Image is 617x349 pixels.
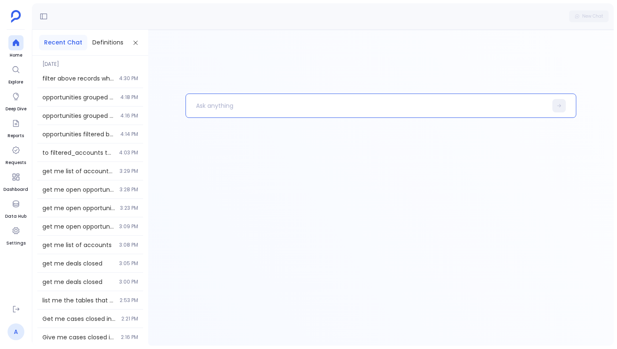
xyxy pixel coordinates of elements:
[37,56,143,68] span: [DATE]
[42,241,114,249] span: get me list of accounts
[120,112,138,119] span: 4:16 PM
[42,315,116,323] span: Get me cases closed in current and last 2 months, between Jan 2024 and May 2024, not on weekends,...
[42,93,115,102] span: opportunities grouped by industry.
[8,116,24,139] a: Reports
[42,222,114,231] span: get me open opportunities
[120,297,138,304] span: 2:53 PM
[8,35,24,59] a: Home
[119,279,138,285] span: 3:00 PM
[42,112,115,120] span: opportunities grouped by industry.
[120,186,138,193] span: 3:28 PM
[6,223,26,247] a: Settings
[42,167,115,175] span: get me list of accounts with open opportunities count
[119,260,138,267] span: 3:05 PM
[42,204,115,212] span: get me open opportunities
[5,159,26,166] span: Requests
[3,169,28,193] a: Dashboard
[42,148,114,157] span: to filtered_accounts table add users table
[6,240,26,247] span: Settings
[120,131,138,138] span: 4:14 PM
[42,296,115,305] span: list me the tables that are disabled
[3,186,28,193] span: Dashboard
[42,185,115,194] span: get me open opportunities
[8,323,24,340] a: A
[8,52,24,59] span: Home
[8,133,24,139] span: Reports
[120,168,138,174] span: 3:29 PM
[42,74,114,83] span: filter above records where contacts count > 10
[39,35,87,50] button: Recent Chat
[5,143,26,166] a: Requests
[8,62,24,86] a: Explore
[119,75,138,82] span: 4:30 PM
[5,213,26,220] span: Data Hub
[121,315,138,322] span: 2:21 PM
[42,259,114,268] span: get me deals closed
[42,333,116,341] span: Give me cases closed in the last 2 quarters, not in Q1 2024, and after FY 2022.
[120,94,138,101] span: 4:18 PM
[5,196,26,220] a: Data Hub
[42,278,114,286] span: get me deals closed
[120,205,138,211] span: 3:23 PM
[119,223,138,230] span: 3:09 PM
[119,149,138,156] span: 4:03 PM
[42,130,115,138] span: opportunities filtered by industry.
[121,334,138,341] span: 2:16 PM
[119,242,138,248] span: 3:08 PM
[87,35,128,50] button: Definitions
[5,89,26,112] a: Deep Dive
[8,79,24,86] span: Explore
[11,10,21,23] img: petavue logo
[5,106,26,112] span: Deep Dive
